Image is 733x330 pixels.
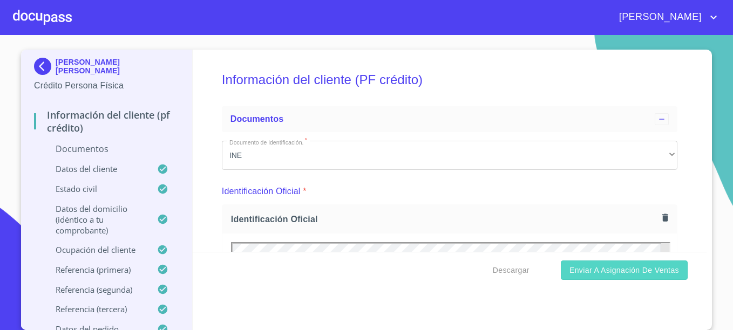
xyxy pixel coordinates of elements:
[34,58,179,79] div: [PERSON_NAME] [PERSON_NAME]
[34,163,157,174] p: Datos del cliente
[34,108,179,134] p: Información del cliente (PF crédito)
[611,9,720,26] button: account of current user
[34,79,179,92] p: Crédito Persona Física
[34,183,157,194] p: Estado Civil
[222,185,301,198] p: Identificación Oficial
[231,214,658,225] span: Identificación Oficial
[34,58,56,75] img: Docupass spot blue
[222,106,677,132] div: Documentos
[56,58,179,75] p: [PERSON_NAME] [PERSON_NAME]
[222,58,677,102] h5: Información del cliente (PF crédito)
[611,9,707,26] span: [PERSON_NAME]
[222,141,677,170] div: INE
[34,143,179,155] p: Documentos
[34,203,157,236] p: Datos del domicilio (idéntico a tu comprobante)
[34,264,157,275] p: Referencia (primera)
[493,264,530,277] span: Descargar
[230,114,283,123] span: Documentos
[561,260,688,280] button: Enviar a Asignación de Ventas
[488,260,534,280] button: Descargar
[34,284,157,295] p: Referencia (segunda)
[34,304,157,314] p: Referencia (tercera)
[34,244,157,255] p: Ocupación del Cliente
[569,264,679,277] span: Enviar a Asignación de Ventas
